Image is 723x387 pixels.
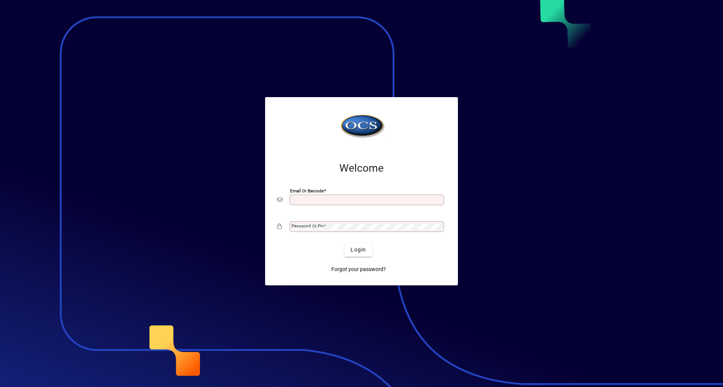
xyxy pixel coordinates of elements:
[290,188,324,193] mat-label: Email or Barcode
[328,263,389,276] a: Forgot your password?
[277,162,446,175] h2: Welcome
[291,223,324,229] mat-label: Password or Pin
[331,265,386,273] span: Forgot your password?
[351,246,366,254] span: Login
[345,243,372,257] button: Login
